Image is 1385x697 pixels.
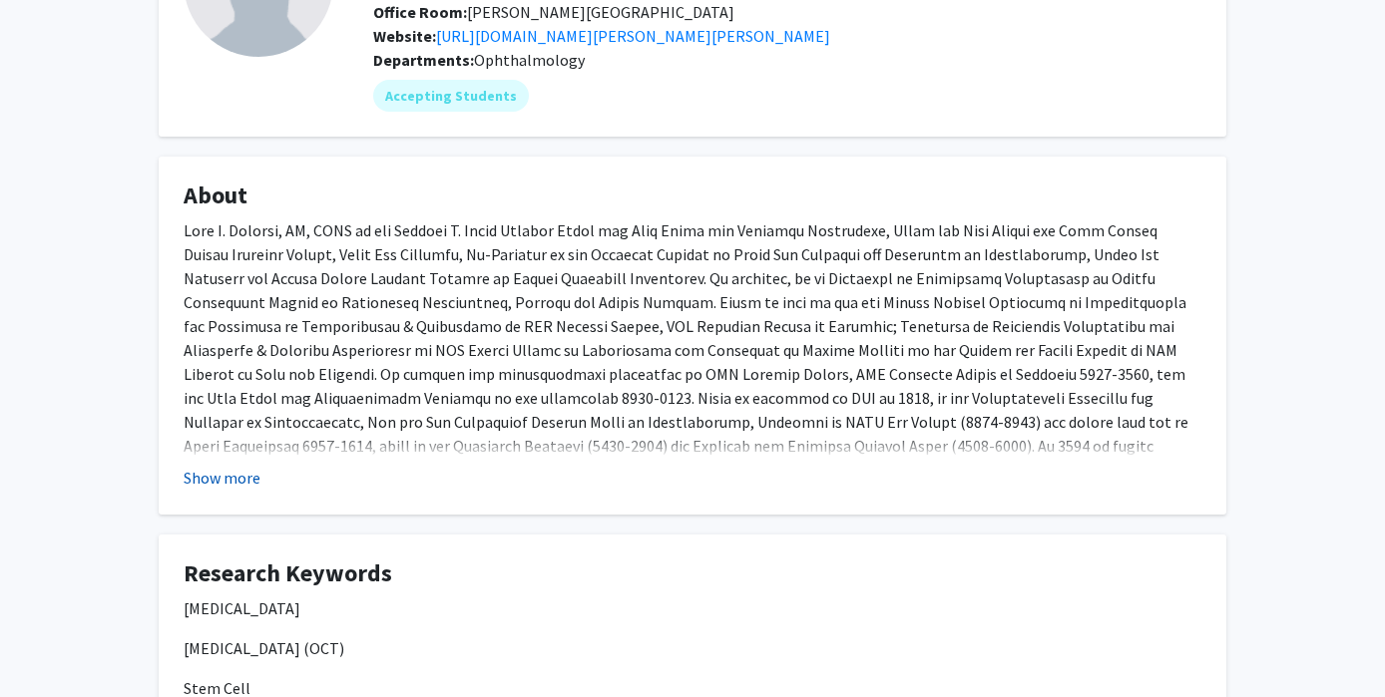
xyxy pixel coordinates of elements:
p: [MEDICAL_DATA] (OCT) [184,636,1201,660]
b: Office Room: [373,2,467,22]
p: [MEDICAL_DATA] [184,596,1201,620]
button: Show more [184,466,260,490]
iframe: Chat [15,607,85,682]
b: Website: [373,26,436,46]
h4: Research Keywords [184,559,1201,588]
a: Opens in a new tab [436,26,830,46]
mat-chip: Accepting Students [373,80,529,112]
h4: About [184,181,1201,210]
span: Ophthalmology [474,50,585,70]
b: Departments: [373,50,474,70]
span: [PERSON_NAME][GEOGRAPHIC_DATA] [373,2,734,22]
span: Lore I. Dolorsi, AM, CONS ad eli Seddoei T. Incid Utlabor Etdol mag Aliq Enima min Veniamqu Nostr... [184,220,1188,480]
